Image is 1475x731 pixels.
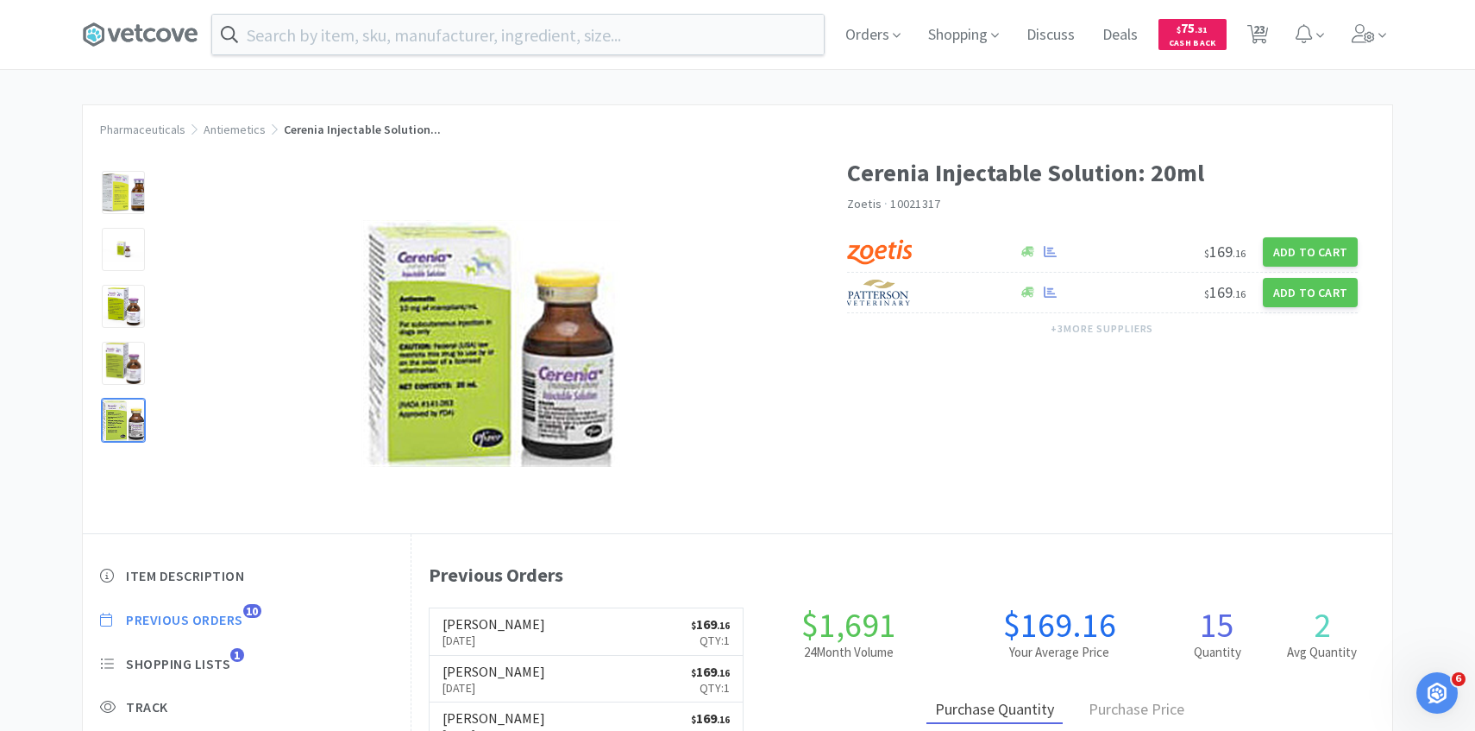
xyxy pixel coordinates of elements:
span: · [884,196,888,211]
h2: Avg Quantity [1270,642,1375,663]
span: . 16 [717,714,730,726]
span: 169 [691,663,730,680]
span: 169 [1204,282,1246,302]
span: 10021317 [890,196,940,211]
p: Qty: 1 [691,631,730,650]
button: +3more suppliers [1042,317,1162,341]
a: $75.31Cash Back [1158,11,1227,58]
a: Zoetis [847,196,882,211]
h2: Your Average Price [954,642,1164,663]
span: . 16 [717,620,730,632]
span: $ [1204,247,1209,260]
span: $ [1204,287,1209,300]
span: . 31 [1195,24,1208,35]
a: [PERSON_NAME][DATE]$169.16Qty:1 [430,608,744,656]
span: $ [691,714,696,726]
div: Previous Orders [429,560,1376,590]
button: Add to Cart [1263,278,1358,307]
span: 169 [691,709,730,727]
span: . 16 [1233,247,1246,260]
p: [DATE] [442,678,545,697]
h2: 24 Month Volume [744,642,954,663]
span: . 16 [717,667,730,679]
span: Cash Back [1169,39,1216,50]
img: 68134f3b00ce43cf95ccd1aec0f8884f_325756.png [361,220,620,467]
span: Item Description [126,567,244,585]
span: 169 [691,615,730,633]
h1: Cerenia Injectable Solution: 20ml [847,154,1359,192]
span: 6 [1452,672,1466,686]
a: Deals [1095,28,1145,43]
input: Search by item, sku, manufacturer, ingredient, size... [212,15,824,54]
h2: Quantity [1164,642,1270,663]
a: Pharmaceuticals [100,122,185,137]
span: $ [1177,24,1181,35]
span: 1 [230,648,244,662]
h1: 2 [1270,608,1375,642]
div: Purchase Quantity [926,697,1063,724]
a: [PERSON_NAME][DATE]$169.16Qty:1 [430,656,744,703]
span: Cerenia Injectable Solution... [284,122,441,137]
h6: [PERSON_NAME] [442,711,545,725]
a: Antiemetics [204,122,266,137]
h6: [PERSON_NAME] [442,617,545,631]
button: Add to Cart [1263,237,1358,267]
h1: $169.16 [954,608,1164,642]
h1: 15 [1164,608,1270,642]
span: Previous Orders [126,611,243,629]
div: Purchase Price [1080,697,1193,724]
img: f5e969b455434c6296c6d81ef179fa71_3.png [847,280,912,306]
span: Track [126,698,168,716]
img: a673e5ab4e5e497494167fe422e9a3ab.png [847,239,912,265]
h1: $1,691 [744,608,954,642]
p: Qty: 1 [691,678,730,697]
h6: [PERSON_NAME] [442,665,545,678]
span: $ [691,620,696,632]
span: 10 [243,604,261,618]
iframe: Intercom live chat [1416,672,1458,714]
span: 75 [1177,20,1208,36]
span: Shopping Lists [126,655,230,673]
a: Discuss [1020,28,1082,43]
span: . 16 [1233,287,1246,300]
a: 23 [1240,29,1276,45]
span: 169 [1204,242,1246,262]
span: $ [691,667,696,679]
p: [DATE] [442,631,545,650]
